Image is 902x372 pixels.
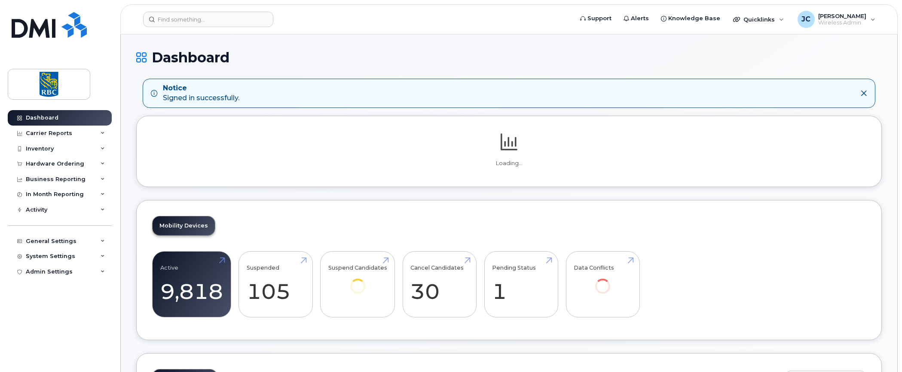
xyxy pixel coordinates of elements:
div: Signed in successfully. [163,83,239,103]
strong: Notice [163,83,239,93]
a: Pending Status 1 [492,256,550,313]
a: Active 9,818 [160,256,223,313]
a: Suspended 105 [247,256,305,313]
a: Mobility Devices [153,216,215,235]
h1: Dashboard [136,50,882,65]
p: Loading... [152,160,866,167]
a: Data Conflicts [574,256,632,305]
a: Cancel Candidates 30 [410,256,468,313]
a: Suspend Candidates [328,256,387,305]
